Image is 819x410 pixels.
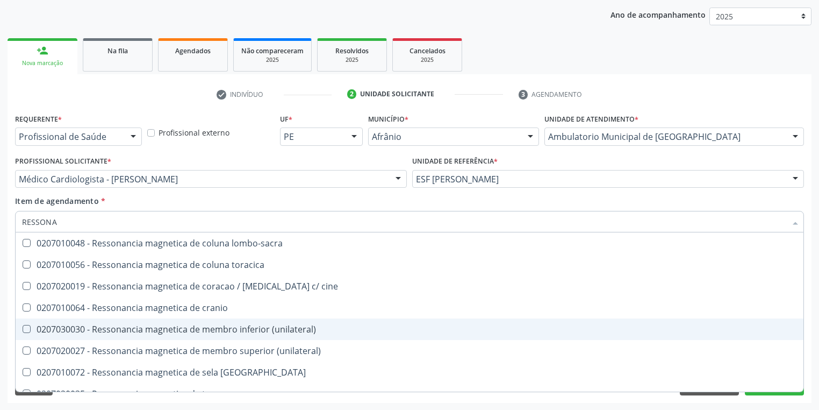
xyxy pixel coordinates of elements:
[15,111,62,128] label: Requerente
[412,153,498,170] label: Unidade de referência
[22,260,797,269] div: 0207010056 - Ressonancia magnetica de coluna toracica
[544,111,638,128] label: Unidade de atendimento
[410,46,446,55] span: Cancelados
[15,196,99,206] span: Item de agendamento
[15,153,111,170] label: Profissional Solicitante
[37,45,48,56] div: person_add
[360,89,434,99] div: Unidade solicitante
[416,174,782,185] span: ESF [PERSON_NAME]
[22,239,797,248] div: 0207010048 - Ressonancia magnetica de coluna lombo-sacra
[19,174,385,185] span: Médico Cardiologista - [PERSON_NAME]
[548,131,782,142] span: Ambulatorio Municipal de [GEOGRAPHIC_DATA]
[368,111,408,128] label: Município
[372,131,517,142] span: Afrânio
[175,46,211,55] span: Agendados
[22,325,797,334] div: 0207030030 - Ressonancia magnetica de membro inferior (unilateral)
[22,347,797,355] div: 0207020027 - Ressonancia magnetica de membro superior (unilateral)
[284,131,341,142] span: PE
[15,59,70,67] div: Nova marcação
[107,46,128,55] span: Na fila
[347,89,357,99] div: 2
[400,56,454,64] div: 2025
[325,56,379,64] div: 2025
[241,56,304,64] div: 2025
[159,127,229,138] label: Profissional externo
[22,282,797,291] div: 0207020019 - Ressonancia magnetica de coracao / [MEDICAL_DATA] c/ cine
[610,8,706,21] p: Ano de acompanhamento
[241,46,304,55] span: Não compareceram
[280,111,292,128] label: UF
[335,46,369,55] span: Resolvidos
[22,211,786,232] input: Buscar por procedimentos
[22,390,797,398] div: 0207020035 - Ressonancia magnetica de torax
[22,303,797,312] div: 0207010064 - Ressonancia magnetica de cranio
[19,131,120,142] span: Profissional de Saúde
[22,368,797,377] div: 0207010072 - Ressonancia magnetica de sela [GEOGRAPHIC_DATA]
